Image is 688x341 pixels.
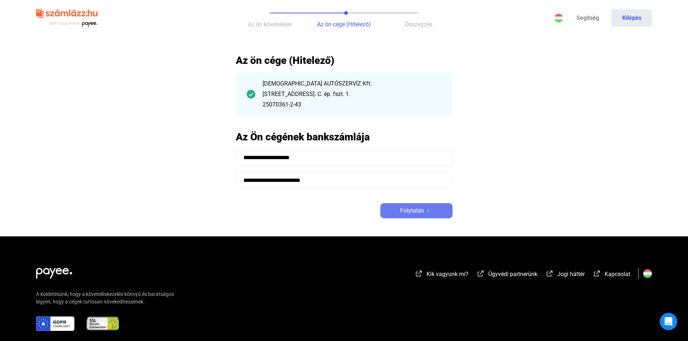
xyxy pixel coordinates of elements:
[415,272,468,279] a: external-link-whiteKik vagyunk mi?
[567,9,608,27] a: Segítség
[317,21,371,28] span: Az ön cége (Hitelező)
[593,270,601,277] img: external-link-white
[263,79,442,88] div: [DEMOGRAPHIC_DATA] AUTÓSZERVÍZ Kft.
[415,270,423,277] img: external-link-white
[660,313,677,330] div: Open Intercom Messenger
[557,271,585,277] span: Jogi háttér
[554,14,563,22] img: HU
[545,270,554,277] img: external-link-white
[545,272,585,279] a: external-link-whiteJogi háttér
[488,271,537,277] span: Ügyvédi partnerünk
[247,90,255,99] img: checkmark-darker-green-circle
[611,9,652,27] button: Kilépés
[36,6,98,30] img: szamlazzhu-logo
[476,272,537,279] a: external-link-whiteÜgyvédi partnerünk
[86,316,120,331] img: ssl
[476,270,485,277] img: external-link-white
[263,100,442,109] div: 25070361-2-43
[236,54,453,67] h2: Az ön cége (Hitelező)
[605,271,630,277] span: Kapcsolat
[550,9,567,27] button: HU
[593,272,630,279] a: external-link-whiteKapcsolat
[263,90,442,99] div: [STREET_ADDRESS]. C. ép. fszt. 1.
[36,316,74,331] img: gdpr
[405,21,432,28] span: Összegzés
[248,21,292,28] span: Az ön követelései
[424,209,433,213] img: arrow-right-white
[427,271,468,277] span: Kik vagyunk mi?
[236,131,453,143] h2: Az Ön cégének bankszámlája
[643,269,652,278] img: HU.svg
[380,203,453,218] button: Folytatásarrow-right-white
[400,206,424,215] span: Folytatás
[36,264,72,279] img: white-payee-white-dot.svg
